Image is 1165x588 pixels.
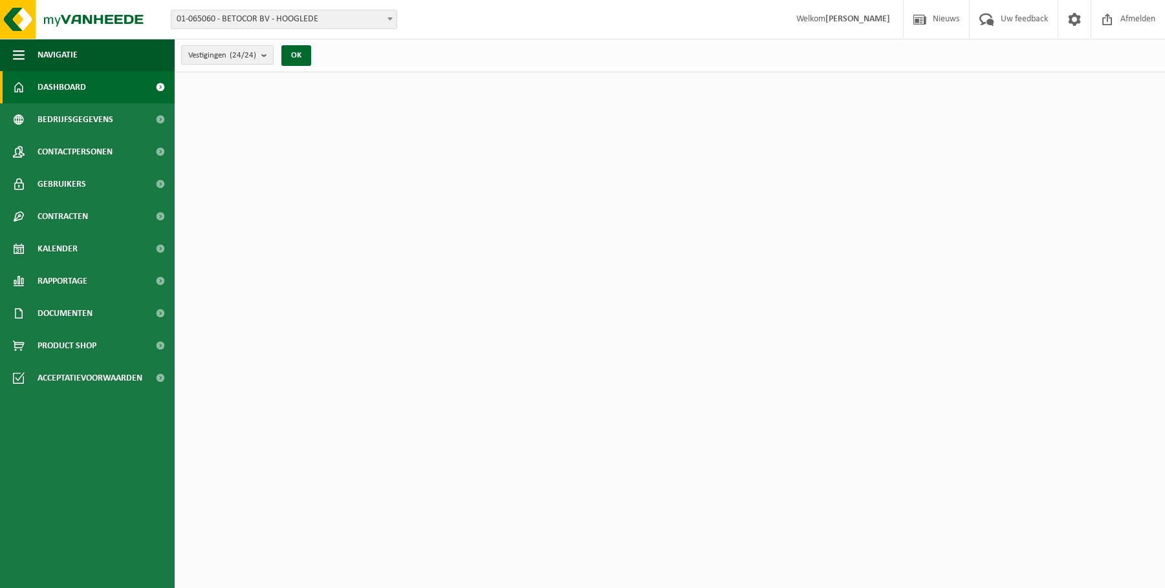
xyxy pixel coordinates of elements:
[38,136,113,168] span: Contactpersonen
[230,51,256,59] count: (24/24)
[38,330,96,362] span: Product Shop
[171,10,397,29] span: 01-065060 - BETOCOR BV - HOOGLEDE
[188,46,256,65] span: Vestigingen
[38,200,88,233] span: Contracten
[825,14,890,24] strong: [PERSON_NAME]
[38,103,113,136] span: Bedrijfsgegevens
[281,45,311,66] button: OK
[171,10,397,28] span: 01-065060 - BETOCOR BV - HOOGLEDE
[38,233,78,265] span: Kalender
[38,71,86,103] span: Dashboard
[38,168,86,200] span: Gebruikers
[38,39,78,71] span: Navigatie
[38,265,87,297] span: Rapportage
[181,45,274,65] button: Vestigingen(24/24)
[38,362,142,394] span: Acceptatievoorwaarden
[38,297,93,330] span: Documenten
